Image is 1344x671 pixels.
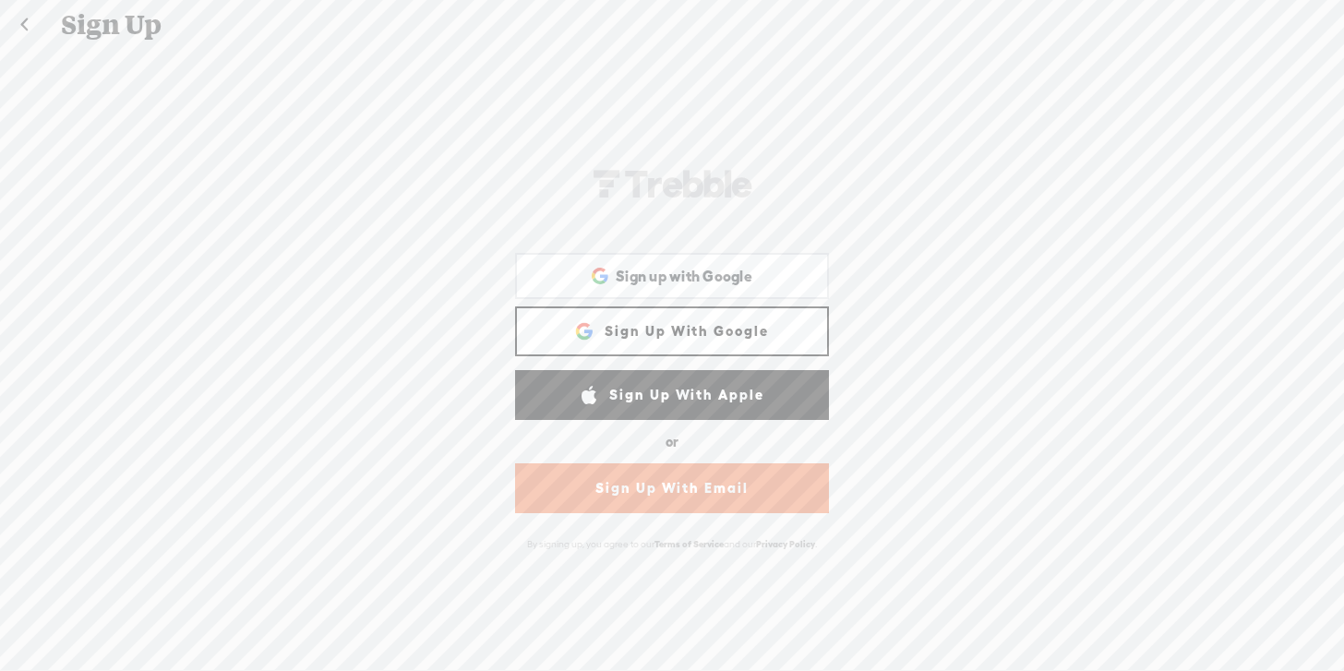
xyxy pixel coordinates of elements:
[515,306,829,356] a: Sign Up With Google
[515,463,829,513] a: Sign Up With Email
[515,370,829,420] a: Sign Up With Apple
[756,539,815,549] a: Privacy Policy
[510,529,834,559] div: By signing up, you agree to our and our .
[666,427,678,457] div: or
[48,1,1298,49] div: Sign Up
[616,267,752,286] span: Sign up with Google
[654,539,724,549] a: Terms of Service
[515,253,829,299] div: Sign up with Google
